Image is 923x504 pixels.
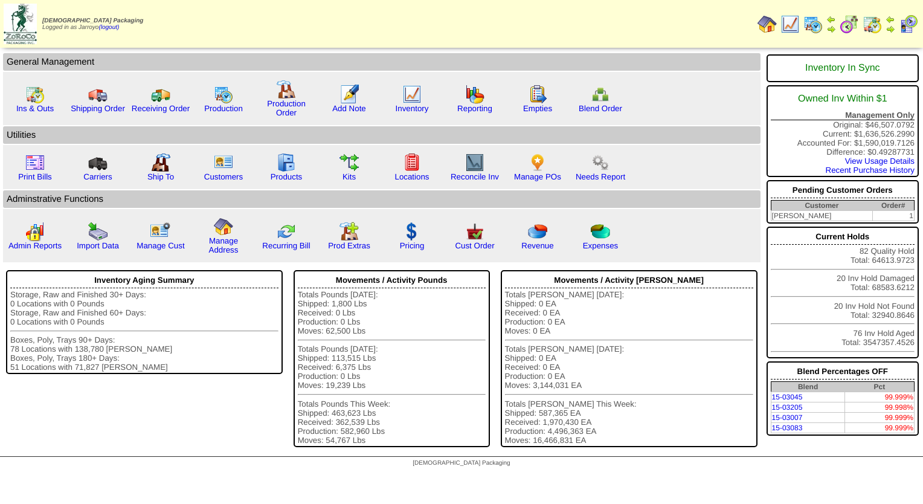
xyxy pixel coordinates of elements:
img: home.gif [214,217,233,236]
img: po.png [528,153,547,172]
a: Manage Address [209,236,239,254]
th: Order# [872,201,914,211]
a: Kits [343,172,356,181]
a: Recent Purchase History [826,166,915,175]
span: [DEMOGRAPHIC_DATA] Packaging [413,460,510,467]
img: arrowleft.gif [886,15,895,24]
span: Logged in as Jarroyo [42,18,143,31]
a: Admin Reports [8,241,62,250]
td: 1 [872,211,914,221]
img: workflow.png [591,153,610,172]
img: customers.gif [214,153,233,172]
img: dollar.gif [402,222,422,241]
div: Totals Pounds [DATE]: Shipped: 1,800 Lbs Received: 0 Lbs Production: 0 Lbs Moves: 62,500 Lbs Tota... [298,290,486,445]
a: Shipping Order [71,104,125,113]
img: arrowleft.gif [826,15,836,24]
div: Storage, Raw and Finished 30+ Days: 0 Locations with 0 Pounds Storage, Raw and Finished 60+ Days:... [10,290,278,372]
a: Production [204,104,243,113]
img: locations.gif [402,153,422,172]
div: Owned Inv Within $1 [771,88,915,111]
a: Expenses [583,241,619,250]
td: General Management [3,53,761,71]
div: Inventory In Sync [771,57,915,80]
img: graph.gif [465,85,484,104]
a: Carriers [83,172,112,181]
div: Movements / Activity [PERSON_NAME] [505,273,753,288]
span: [DEMOGRAPHIC_DATA] Packaging [42,18,143,24]
img: cust_order.png [465,222,484,241]
img: graph2.png [25,222,45,241]
a: Reporting [457,104,492,113]
a: 15-03083 [772,424,803,432]
td: 99.999% [845,392,915,402]
img: zoroco-logo-small.webp [4,4,37,44]
a: Manage Cust [137,241,184,250]
th: Pct [845,382,915,392]
td: 99.999% [845,413,915,423]
td: [PERSON_NAME] [771,211,872,221]
a: (logout) [98,24,119,31]
a: Locations [394,172,429,181]
a: 15-03205 [772,403,803,412]
img: cabinet.gif [277,153,296,172]
td: 99.998% [845,402,915,413]
a: Customers [204,172,243,181]
a: Print Bills [18,172,52,181]
img: factory.gif [277,80,296,99]
img: prodextras.gif [339,222,359,241]
div: Totals [PERSON_NAME] [DATE]: Shipped: 0 EA Received: 0 EA Production: 0 EA Moves: 0 EA Totals [PE... [505,290,753,445]
a: Receiving Order [132,104,190,113]
img: arrowright.gif [886,24,895,34]
img: calendarinout.gif [863,15,882,34]
img: calendarblend.gif [840,15,859,34]
a: Ship To [147,172,174,181]
a: Revenue [521,241,553,250]
img: truck3.gif [88,153,108,172]
img: truck2.gif [151,85,170,104]
img: calendarprod.gif [214,85,233,104]
a: Import Data [77,241,119,250]
img: workflow.gif [339,153,359,172]
img: home.gif [757,15,777,34]
td: Adminstrative Functions [3,190,761,208]
img: line_graph.gif [402,85,422,104]
img: calendarcustomer.gif [899,15,918,34]
img: arrowright.gif [826,24,836,34]
img: calendarprod.gif [803,15,823,34]
div: Blend Percentages OFF [771,364,915,380]
div: Original: $46,507.0792 Current: $1,636,526.2990 Accounted For: $1,590,019.7126 Difference: $0.492... [767,85,919,177]
a: Inventory [396,104,429,113]
th: Blend [771,382,845,392]
a: Production Order [267,99,306,117]
a: Recurring Bill [262,241,310,250]
a: View Usage Details [845,157,915,166]
div: 82 Quality Hold Total: 64613.9723 20 Inv Hold Damaged Total: 68583.6212 20 Inv Hold Not Found Tot... [767,227,919,358]
div: Inventory Aging Summary [10,273,278,288]
img: import.gif [88,222,108,241]
img: pie_chart2.png [591,222,610,241]
td: 99.999% [845,423,915,433]
td: Utilities [3,126,761,144]
img: managecust.png [150,222,172,241]
img: calendarinout.gif [25,85,45,104]
img: line_graph.gif [780,15,800,34]
img: reconcile.gif [277,222,296,241]
a: Blend Order [579,104,622,113]
div: Pending Customer Orders [771,183,915,198]
a: Prod Extras [328,241,370,250]
img: workorder.gif [528,85,547,104]
div: Movements / Activity Pounds [298,273,486,288]
a: Ins & Outs [16,104,54,113]
a: Cust Order [455,241,494,250]
img: truck.gif [88,85,108,104]
img: network.png [591,85,610,104]
a: Add Note [332,104,366,113]
th: Customer [771,201,872,211]
a: Reconcile Inv [451,172,499,181]
a: Products [271,172,303,181]
a: Empties [523,104,552,113]
a: 15-03007 [772,413,803,422]
div: Management Only [771,111,915,120]
a: 15-03045 [772,393,803,401]
img: orders.gif [339,85,359,104]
